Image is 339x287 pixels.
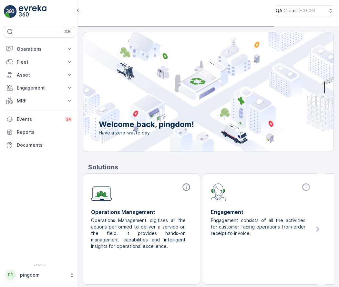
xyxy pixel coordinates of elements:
button: Operations [4,43,75,56]
p: Documents [17,142,73,148]
img: city illustration [54,32,334,152]
button: Asset [4,69,75,81]
span: v 1.52.2 [4,263,75,267]
p: MRF [17,98,62,104]
p: Operations [17,46,62,52]
button: Fleet [4,56,75,69]
p: ⌘B [64,29,71,34]
button: PPpingdom [4,268,75,282]
p: Welcome back, pingdom! [99,119,194,130]
a: Reports [4,126,75,139]
button: QA Client(+03:00) [276,5,334,16]
p: QA Client [276,7,296,14]
button: MRF [4,94,75,107]
p: Events [17,116,61,122]
p: Engagement consists of all the activities for customer facing operations from order receipt to in... [211,217,307,237]
a: Events34 [4,113,75,126]
p: 34 [66,117,71,122]
p: Fleet [17,59,62,65]
p: Engagement [17,85,62,91]
img: module-icon [91,183,112,201]
img: logo [4,5,17,18]
p: Engagement [211,208,312,216]
a: Documents [4,139,75,152]
button: Engagement [4,81,75,94]
img: logo_light-DOdMpM7g.png [19,5,46,18]
div: PP [5,270,16,280]
p: Operations Management digitises all the actions performed to deliver a service on the field. It p... [91,217,187,250]
p: Operations Management [91,208,192,216]
p: pingdom [20,272,66,278]
p: Reports [17,129,73,135]
p: ( +03:00 ) [299,8,315,13]
p: Asset [17,72,62,78]
img: module-icon [211,183,226,201]
span: Have a zero-waste day [99,130,194,136]
p: Solutions [88,162,334,172]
